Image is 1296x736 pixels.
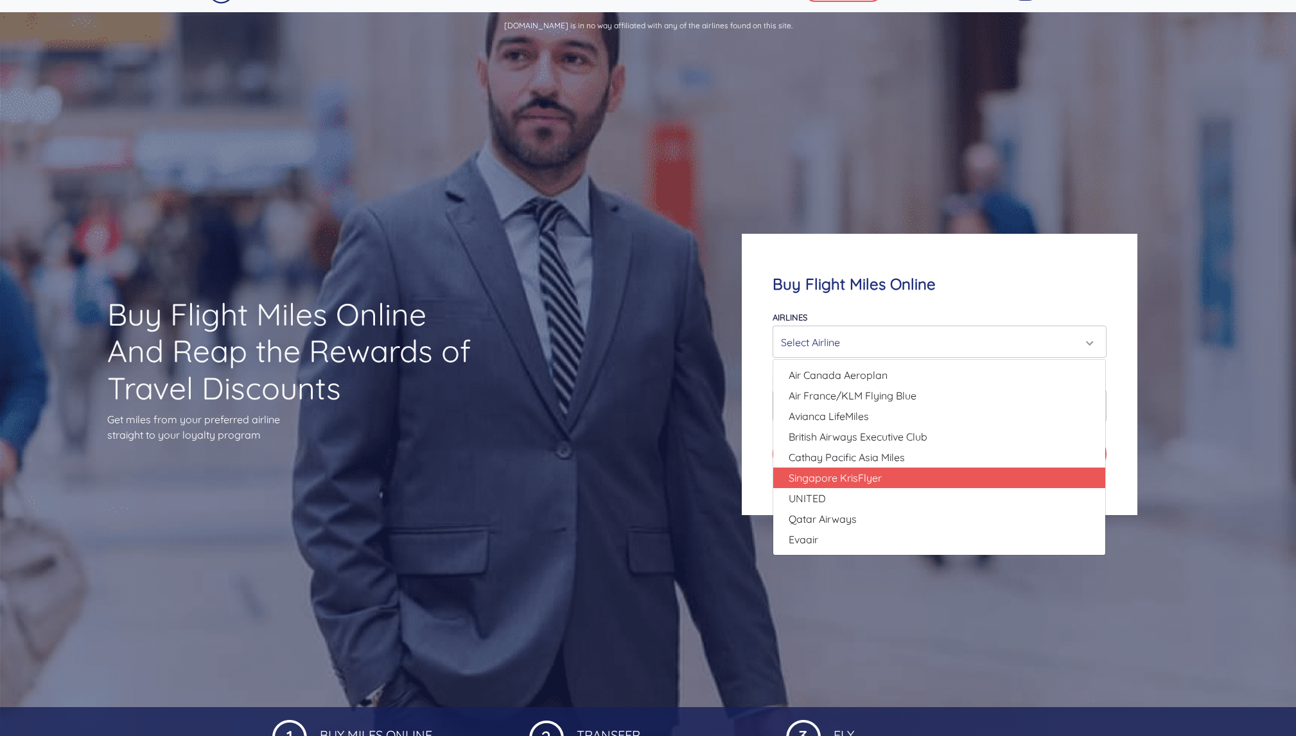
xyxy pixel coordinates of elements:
[781,330,1090,355] div: Select Airline
[773,275,1106,294] h4: Buy Flight Miles Online
[789,532,818,547] span: Evaair
[773,326,1106,358] button: Select Airline
[789,408,869,424] span: Avianca LifeMiles
[789,450,905,465] span: Cathay Pacific Asia Miles
[789,388,916,403] span: Air France/KLM Flying Blue
[789,470,882,486] span: Singapore KrisFlyer
[789,429,927,444] span: British Airways Executive Club
[789,511,857,527] span: Qatar Airways
[789,367,888,383] span: Air Canada Aeroplan
[773,312,807,322] label: Airlines
[789,491,826,506] span: UNITED
[107,412,475,442] p: Get miles from your preferred airline straight to your loyalty program
[107,296,475,407] h1: Buy Flight Miles Online And Reap the Rewards of Travel Discounts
